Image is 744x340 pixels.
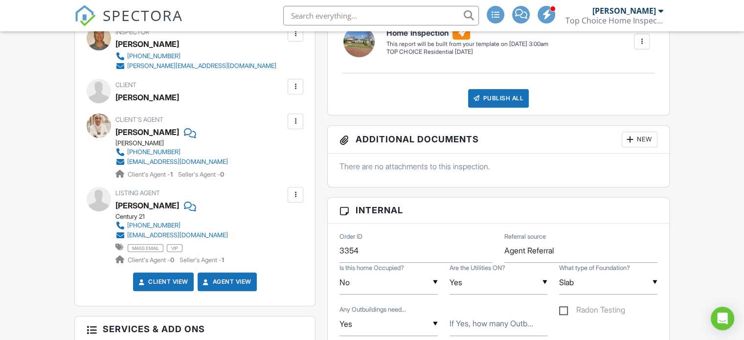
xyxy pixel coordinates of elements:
a: [PERSON_NAME][EMAIL_ADDRESS][DOMAIN_NAME] [115,61,276,71]
h6: Home Inspection [386,27,548,40]
div: Publish All [468,89,529,108]
a: [EMAIL_ADDRESS][DOMAIN_NAME] [115,157,228,167]
h3: Additional Documents [328,126,669,154]
div: [PERSON_NAME] [115,139,236,147]
div: Open Intercom Messenger [711,307,734,330]
label: Radon Testing [559,305,625,317]
span: Client [115,81,136,89]
input: Search everything... [283,6,479,25]
input: If Yes, how many Outbuildings? [450,312,548,336]
div: TOP CHOICE Residential [DATE] [386,48,548,56]
strong: 1 [170,171,173,178]
h3: Internal [328,198,669,223]
span: mass email [128,244,163,252]
span: SPECTORA [103,5,183,25]
span: Seller's Agent - [180,256,224,264]
div: Century 21 [115,213,236,221]
label: Order ID [339,232,362,241]
label: If Yes, how many Outbuildings? [450,318,533,329]
span: vip [167,244,182,252]
a: [PHONE_NUMBER] [115,51,276,61]
strong: 0 [170,256,174,264]
a: [PHONE_NUMBER] [115,221,228,230]
a: Agent View [201,277,251,287]
div: [PHONE_NUMBER] [127,52,180,60]
label: What type of Foundation? [559,264,630,272]
div: [EMAIL_ADDRESS][DOMAIN_NAME] [127,231,228,239]
div: [PHONE_NUMBER] [127,222,180,229]
span: Seller's Agent - [178,171,224,178]
label: Referral source [504,232,546,241]
span: Client's Agent - [128,256,176,264]
span: Client's Agent [115,116,163,123]
div: [PERSON_NAME] [592,6,656,16]
a: Client View [136,277,188,287]
div: [PERSON_NAME] [115,37,179,51]
span: Client's Agent - [128,171,174,178]
label: Are the Utilities ON? [450,264,505,272]
div: New [622,132,657,147]
div: [PHONE_NUMBER] [127,148,180,156]
img: The Best Home Inspection Software - Spectora [74,5,96,26]
a: [EMAIL_ADDRESS][DOMAIN_NAME] [115,230,228,240]
a: [PERSON_NAME] [115,125,179,139]
div: [PERSON_NAME] [115,90,179,105]
a: [PHONE_NUMBER] [115,147,228,157]
div: This report will be built from your template on [DATE] 3:00am [386,40,548,48]
a: [PERSON_NAME] [115,198,179,213]
div: [PERSON_NAME][EMAIL_ADDRESS][DOMAIN_NAME] [127,62,276,70]
label: Any Outbuildings need inspected? [339,305,406,314]
span: Listing Agent [115,189,160,197]
a: SPECTORA [74,13,183,34]
strong: 1 [222,256,224,264]
div: Top Choice Home Inspections, LLC [565,16,663,25]
label: Is this home Occupied? [339,264,404,272]
div: [EMAIL_ADDRESS][DOMAIN_NAME] [127,158,228,166]
strong: 0 [220,171,224,178]
p: There are no attachments to this inspection. [339,161,657,172]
